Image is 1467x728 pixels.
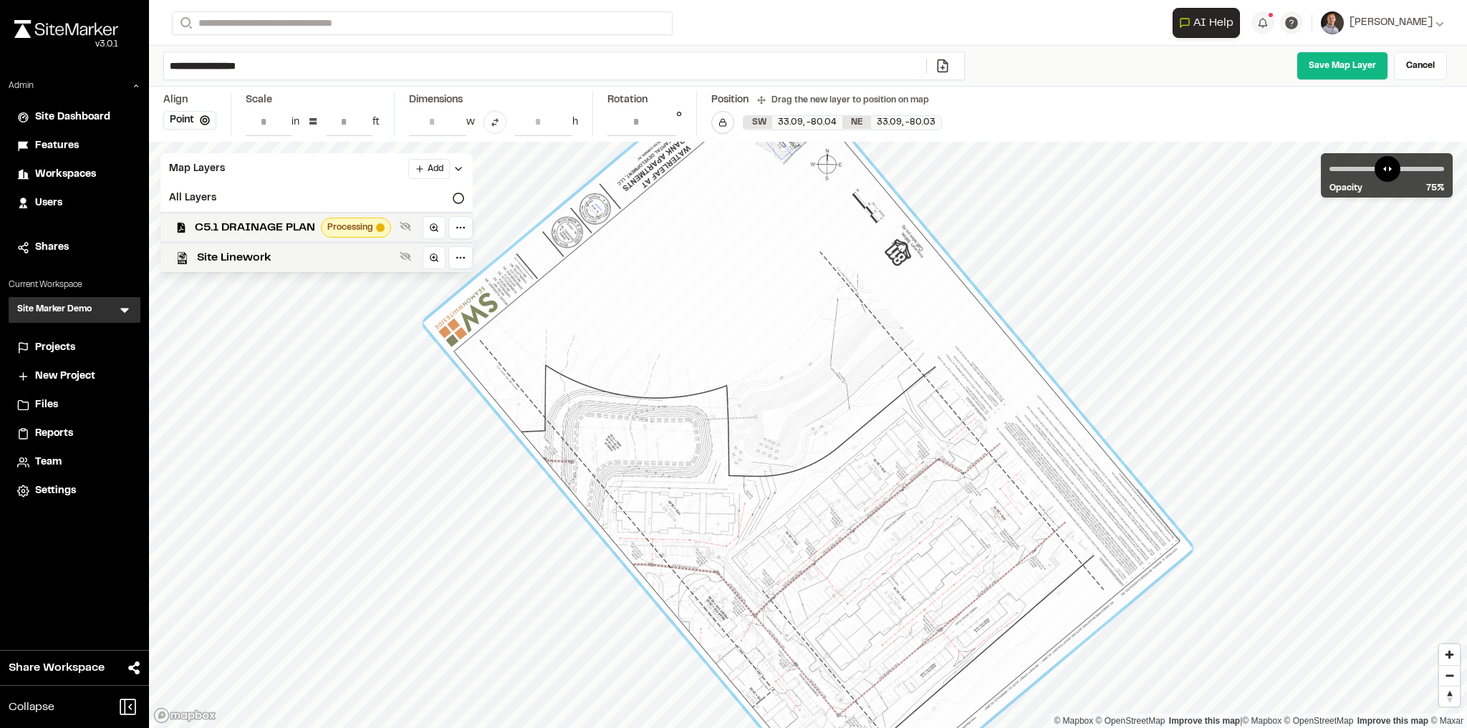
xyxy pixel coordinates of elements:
[35,240,69,256] span: Shares
[327,221,373,234] span: Processing
[1439,686,1460,707] span: Reset bearing to north
[14,38,118,51] div: Oh geez...please don't...
[572,115,578,130] div: h
[397,248,414,265] button: Show layer
[35,195,62,211] span: Users
[9,699,54,716] span: Collapse
[176,252,188,264] img: kml_black_icon64.png
[35,455,62,470] span: Team
[35,397,58,413] span: Files
[160,185,473,212] div: All Layers
[1242,716,1281,726] a: Mapbox
[17,195,132,211] a: Users
[1439,686,1460,707] button: Reset bearing to north
[17,340,132,356] a: Projects
[17,110,132,125] a: Site Dashboard
[35,167,96,183] span: Workspaces
[1193,14,1233,31] span: AI Help
[9,79,34,92] p: Admin
[292,115,299,130] div: in
[1357,716,1428,726] a: Improve this map
[1297,52,1388,80] a: Save Map Layer
[1096,716,1165,726] a: OpenStreetMap
[423,246,446,269] a: Zoom to layer
[408,159,450,179] button: Add
[466,115,475,130] div: w
[321,218,391,238] div: Map layer tileset processing
[9,659,105,676] span: Share Workspace
[163,92,216,108] div: Align
[35,138,79,154] span: Features
[1430,716,1463,726] a: Maxar
[926,59,958,73] a: Add/Change File
[1173,8,1240,38] button: Open AI Assistant
[1426,182,1444,195] span: 75 %
[744,116,941,130] div: SW 33.0926023795799, -80.03834245924169 | NE 33.094573786306796, -80.03481276086319
[1439,666,1460,686] span: Zoom out
[197,249,394,266] span: Site Linework
[17,369,132,384] a: New Project
[1439,665,1460,686] button: Zoom out
[871,116,941,129] div: 33.09 , -80.03
[14,20,118,38] img: rebrand.png
[169,161,225,177] span: Map Layers
[1394,52,1447,80] a: Cancel
[376,223,385,232] span: Map layer tileset processing
[17,167,132,183] a: Workspaces
[35,369,95,384] span: New Project
[607,92,682,108] div: Rotation
[17,240,132,256] a: Shares
[1350,15,1433,31] span: [PERSON_NAME]
[842,116,871,129] div: NE
[172,11,198,35] button: Search
[17,483,132,499] a: Settings
[1321,11,1444,34] button: [PERSON_NAME]
[711,92,749,108] div: Position
[17,397,132,413] a: Files
[757,94,929,107] div: Drag the new layer to position on map
[308,111,318,134] div: =
[409,92,578,108] div: Dimensions
[372,115,380,130] div: ft
[153,707,216,724] a: Mapbox logo
[1054,714,1463,728] div: |
[35,483,76,499] span: Settings
[397,218,414,235] button: Show layer
[423,216,446,239] a: Zoom to layer
[1169,716,1240,726] a: Map feedback
[1054,716,1093,726] a: Mapbox
[35,340,75,356] span: Projects
[772,116,842,129] div: 33.09 , -80.04
[17,303,92,317] h3: Site Marker Demo
[9,278,140,291] p: Current Workspace
[17,455,132,470] a: Team
[1173,8,1246,38] div: Open AI Assistant
[246,92,272,108] div: Scale
[17,138,132,154] a: Features
[195,219,315,236] span: C5.1 DRAINAGE PLAN
[35,110,110,125] span: Site Dashboard
[428,162,443,175] span: Add
[1439,644,1460,665] button: Zoom in
[1284,716,1354,726] a: OpenStreetMap
[711,111,734,134] button: Lock Map Layer Position
[744,116,772,129] div: SW
[163,111,216,130] button: Point
[17,426,132,442] a: Reports
[1321,11,1344,34] img: User
[35,426,73,442] span: Reports
[1329,182,1362,195] span: Opacity
[676,108,682,136] div: °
